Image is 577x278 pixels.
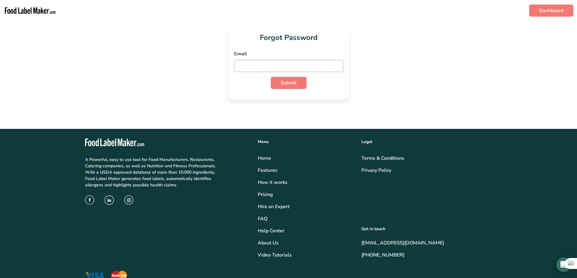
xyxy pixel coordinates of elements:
[258,139,354,145] div: Menu
[258,227,354,234] a: Help Center
[361,251,492,259] a: [PHONE_NUMBER]
[258,167,354,174] a: Features
[361,226,492,232] div: Get in touch
[234,50,343,57] label: Email
[258,215,354,222] a: FAQ
[361,139,492,145] div: Legal
[529,5,573,17] a: Dashboard
[258,239,354,247] a: About Us
[271,77,307,89] button: Submit
[258,179,354,186] div: How it works
[258,251,354,259] a: Video Tutorials
[4,2,57,19] img: Food Label Maker
[85,156,217,188] p: A Powerful, easy to use tool for Food Manufacturers, Restaurants, Catering companies, as well as ...
[281,79,297,87] span: Submit
[556,257,571,272] div: Open Intercom Messenger
[361,155,492,162] a: Terms & Conditions
[234,32,343,43] h1: Forgot Password
[361,167,492,174] a: Privacy Policy
[258,203,354,210] a: Hire an Expert
[258,191,354,198] a: Pricing
[361,239,492,247] a: [EMAIL_ADDRESS][DOMAIN_NAME]
[258,155,354,162] a: Home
